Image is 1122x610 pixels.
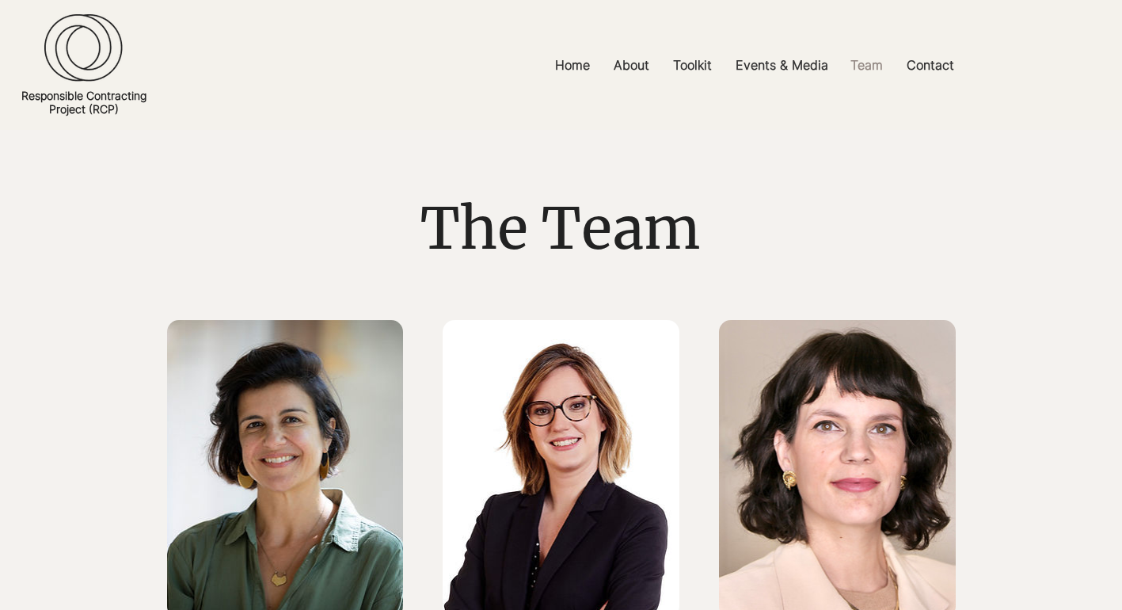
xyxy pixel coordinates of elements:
[665,48,720,83] p: Toolkit
[728,48,836,83] p: Events & Media
[387,48,1122,83] nav: Site
[895,48,966,83] a: Contact
[21,89,146,116] a: Responsible ContractingProject (RCP)
[547,48,598,83] p: Home
[602,48,661,83] a: About
[606,48,657,83] p: About
[899,48,962,83] p: Contact
[420,193,701,265] span: The Team
[839,48,895,83] a: Team
[842,48,891,83] p: Team
[543,48,602,83] a: Home
[661,48,724,83] a: Toolkit
[724,48,839,83] a: Events & Media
